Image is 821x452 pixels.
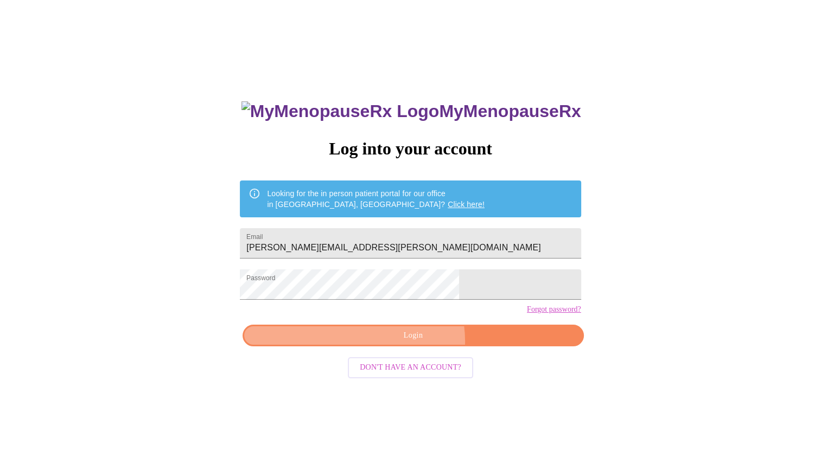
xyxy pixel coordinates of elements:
button: Don't have an account? [348,357,473,378]
a: Click here! [448,200,485,209]
a: Forgot password? [527,305,581,314]
img: MyMenopauseRx Logo [241,101,439,121]
button: Login [243,325,583,347]
a: Don't have an account? [345,362,476,371]
span: Don't have an account? [360,361,461,374]
h3: MyMenopauseRx [241,101,581,121]
span: Login [255,329,571,343]
div: Looking for the in person patient portal for our office in [GEOGRAPHIC_DATA], [GEOGRAPHIC_DATA]? [267,184,485,214]
h3: Log into your account [240,139,581,159]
